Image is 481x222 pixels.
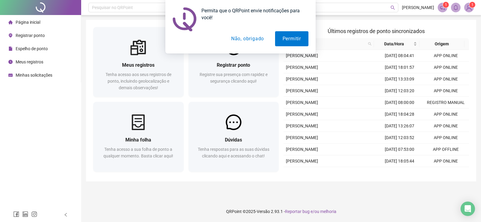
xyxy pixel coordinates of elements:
[31,211,37,217] span: instagram
[461,202,475,216] div: Open Intercom Messenger
[286,159,318,163] span: [PERSON_NAME]
[188,102,279,172] a: DúvidasTenha respostas para as suas dúvidas clicando aqui e acessando o chat!
[198,147,269,158] span: Tenha respostas para as suas dúvidas clicando aqui e acessando o chat!
[64,213,68,217] span: left
[286,65,318,70] span: [PERSON_NAME]
[93,27,184,97] a: Meus registrosTenha acesso aos seus registros de ponto, incluindo geolocalização e demais observa...
[286,100,318,105] span: [PERSON_NAME]
[423,108,469,120] td: APP ONLINE
[122,62,155,68] span: Meus registros
[423,50,469,62] td: APP ONLINE
[423,97,469,108] td: REGISTRO MANUAL
[13,211,19,217] span: facebook
[423,155,469,167] td: APP ONLINE
[93,102,184,172] a: Minha folhaTenha acesso a sua folha de ponto a qualquer momento. Basta clicar aqui!
[275,31,308,46] button: Permitir
[286,88,318,93] span: [PERSON_NAME]
[286,135,318,140] span: [PERSON_NAME]
[376,62,423,73] td: [DATE] 18:01:57
[376,144,423,155] td: [DATE] 07:53:00
[16,73,52,78] span: Minhas solicitações
[286,147,318,152] span: [PERSON_NAME]
[423,85,469,97] td: APP ONLINE
[423,167,469,179] td: APP ONLINE
[8,73,13,77] span: schedule
[286,123,318,128] span: [PERSON_NAME]
[376,73,423,85] td: [DATE] 13:33:09
[257,209,270,214] span: Versão
[376,85,423,97] td: [DATE] 12:03:20
[200,72,268,84] span: Registre sua presença com rapidez e segurança clicando aqui!
[22,211,28,217] span: linkedin
[286,112,318,117] span: [PERSON_NAME]
[106,72,171,90] span: Tenha acesso aos seus registros de ponto, incluindo geolocalização e demais observações!
[16,59,43,64] span: Meus registros
[188,27,279,97] a: Registrar pontoRegistre sua presença com rapidez e segurança clicando aqui!
[224,31,271,46] button: Não, obrigado
[125,137,151,143] span: Minha folha
[376,50,423,62] td: [DATE] 08:04:41
[217,62,250,68] span: Registrar ponto
[286,53,318,58] span: [PERSON_NAME]
[376,155,423,167] td: [DATE] 18:05:44
[376,132,423,144] td: [DATE] 12:03:52
[225,137,242,143] span: Dúvidas
[376,97,423,108] td: [DATE] 08:00:00
[103,147,173,158] span: Tenha acesso a sua folha de ponto a qualquer momento. Basta clicar aqui!
[376,167,423,179] td: [DATE] 13:30:13
[423,73,469,85] td: APP ONLINE
[376,120,423,132] td: [DATE] 13:26:07
[197,7,308,21] div: Permita que o QRPoint envie notificações para você!
[423,120,469,132] td: APP ONLINE
[423,144,469,155] td: APP OFFLINE
[286,77,318,81] span: [PERSON_NAME]
[81,201,481,222] footer: QRPoint © 2025 - 2.93.1 -
[423,132,469,144] td: APP ONLINE
[285,209,336,214] span: Reportar bug e/ou melhoria
[173,7,197,31] img: notification icon
[376,108,423,120] td: [DATE] 18:04:28
[8,60,13,64] span: clock-circle
[423,62,469,73] td: APP ONLINE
